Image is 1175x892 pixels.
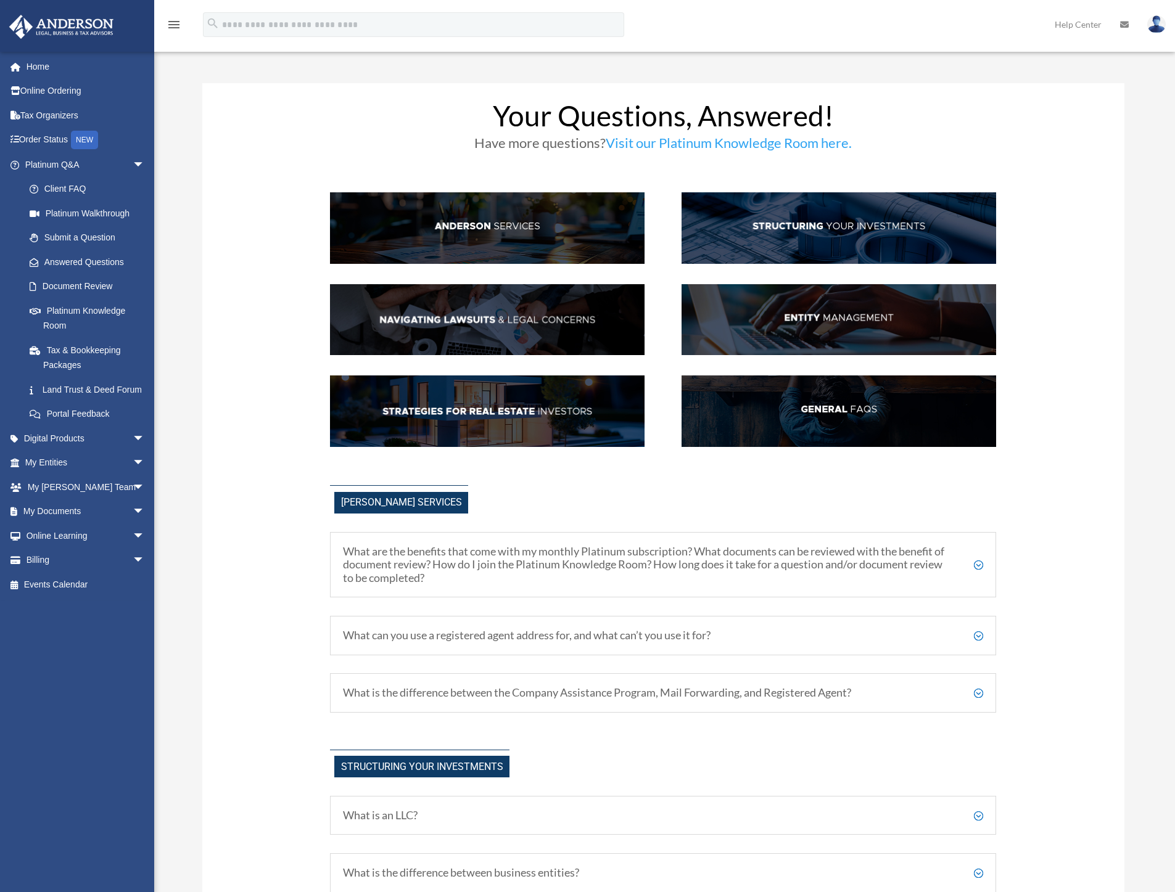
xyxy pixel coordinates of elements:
[343,866,983,880] h5: What is the difference between business entities?
[17,201,163,226] a: Platinum Walkthrough
[133,499,157,525] span: arrow_drop_down
[9,572,163,597] a: Events Calendar
[343,545,983,585] h5: What are the benefits that come with my monthly Platinum subscription? What documents can be revi...
[71,131,98,149] div: NEW
[17,274,163,299] a: Document Review
[330,375,645,447] img: StratsRE_hdr
[9,548,163,573] a: Billingarrow_drop_down
[133,475,157,500] span: arrow_drop_down
[9,523,163,548] a: Online Learningarrow_drop_down
[9,79,163,104] a: Online Ordering
[1147,15,1166,33] img: User Pic
[334,492,468,514] span: [PERSON_NAME] Services
[17,377,163,402] a: Land Trust & Deed Forum
[334,756,509,777] span: Structuring Your investments
[9,499,163,524] a: My Documentsarrow_drop_down
[343,629,983,642] h5: What can you use a registered agent address for, and what can’t you use it for?
[330,192,645,264] img: AndServ_hdr
[682,284,996,356] img: EntManag_hdr
[133,548,157,573] span: arrow_drop_down
[9,152,163,177] a: Platinum Q&Aarrow_drop_down
[9,103,163,128] a: Tax Organizers
[330,136,996,156] h3: Have more questions?
[133,523,157,549] span: arrow_drop_down
[330,284,645,356] img: NavLaw_hdr
[17,402,163,427] a: Portal Feedback
[167,17,181,32] i: menu
[682,375,996,447] img: GenFAQ_hdr
[133,451,157,476] span: arrow_drop_down
[17,177,157,202] a: Client FAQ
[17,226,163,250] a: Submit a Question
[606,134,852,157] a: Visit our Platinum Knowledge Room here.
[133,426,157,451] span: arrow_drop_down
[9,475,163,499] a: My [PERSON_NAME] Teamarrow_drop_down
[133,152,157,178] span: arrow_drop_down
[6,15,117,39] img: Anderson Advisors Platinum Portal
[682,192,996,264] img: StructInv_hdr
[17,338,163,377] a: Tax & Bookkeeping Packages
[9,128,163,153] a: Order StatusNEW
[17,250,163,274] a: Answered Questions
[343,686,983,700] h5: What is the difference between the Company Assistance Program, Mail Forwarding, and Registered Ag...
[9,54,163,79] a: Home
[17,298,163,338] a: Platinum Knowledge Room
[167,22,181,32] a: menu
[206,17,220,30] i: search
[9,426,163,451] a: Digital Productsarrow_drop_down
[330,102,996,136] h1: Your Questions, Answered!
[9,451,163,475] a: My Entitiesarrow_drop_down
[343,809,983,822] h5: What is an LLC?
